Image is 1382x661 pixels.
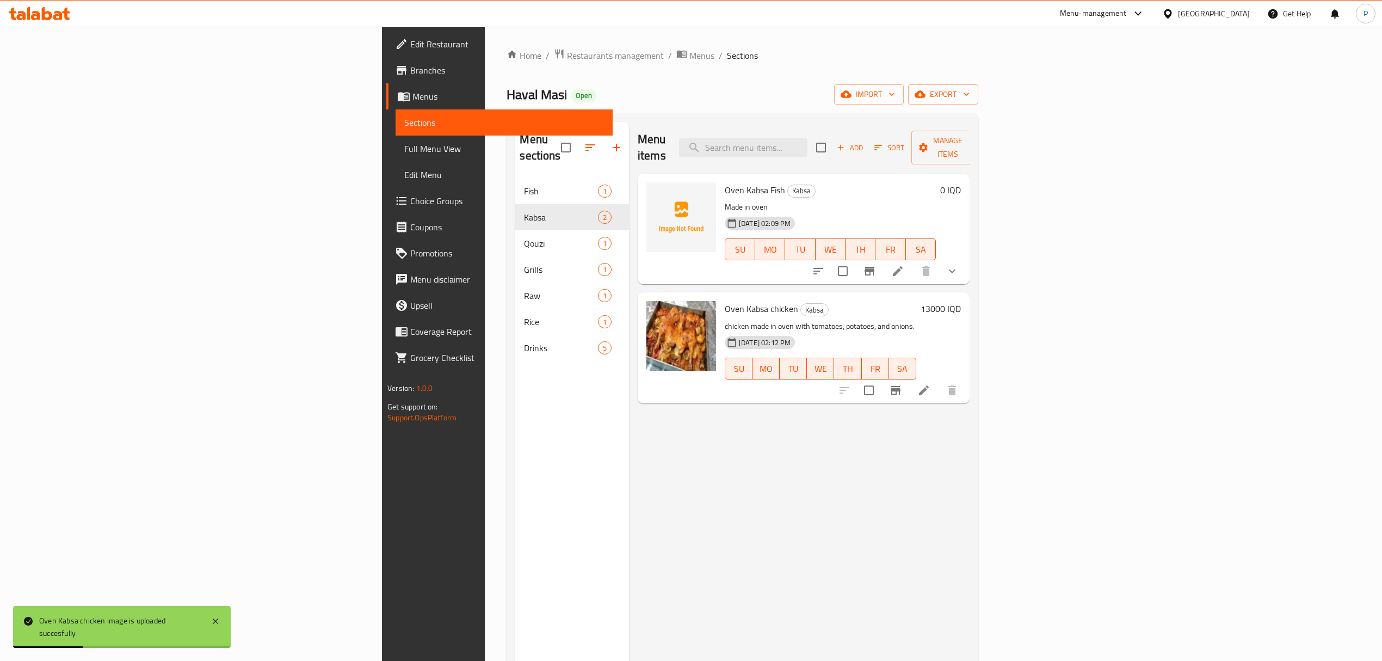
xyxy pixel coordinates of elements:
button: FR [862,358,889,380]
span: Select to update [857,379,880,402]
span: Drinks [524,341,597,354]
a: Choice Groups [386,188,613,214]
span: Branches [410,64,604,77]
button: MO [752,358,780,380]
span: Promotions [410,247,604,260]
span: Grills [524,263,597,276]
span: Choice Groups [410,194,604,207]
span: 1 [599,291,611,301]
button: SA [889,358,916,380]
a: Grocery Checklist [386,345,613,371]
div: Grills1 [515,256,629,283]
button: SU [725,358,752,380]
span: Qouzi [524,237,597,250]
span: Rice [524,315,597,328]
button: Add [832,139,867,156]
li: / [719,49,723,62]
button: WE [807,358,834,380]
span: MO [757,361,775,377]
span: 2 [599,212,611,223]
button: Branch-specific-item [883,377,909,403]
button: SA [906,238,936,260]
span: SU [730,361,748,377]
span: export [917,88,970,101]
div: Kabsa2 [515,204,629,230]
div: items [598,211,612,224]
a: Full Menu View [396,136,613,162]
span: Upsell [410,299,604,312]
a: Edit menu item [891,265,904,278]
nav: Menu sections [515,174,629,365]
span: Kabsa [788,185,815,197]
span: Edit Menu [404,168,604,181]
input: search [679,138,807,157]
a: Branches [386,57,613,83]
li: / [668,49,672,62]
img: Oven Kabsa Fish [646,182,716,252]
span: Get support on: [387,400,437,414]
p: chicken made in oven with tomatoes, potatoes, and onions. [725,320,916,333]
button: TH [834,358,861,380]
span: Add [835,142,865,154]
span: 1 [599,317,611,327]
span: [DATE] 02:09 PM [735,218,795,229]
button: WE [816,238,846,260]
button: Branch-specific-item [856,258,883,284]
span: Oven Kabsa Fish [725,182,785,198]
div: Menu-management [1060,7,1127,20]
button: TU [780,358,807,380]
div: [GEOGRAPHIC_DATA] [1178,8,1250,20]
button: MO [755,238,785,260]
span: MO [760,242,781,258]
div: items [598,185,612,198]
a: Sections [396,109,613,136]
button: Add section [603,134,630,161]
span: Fish [524,185,597,198]
span: Menus [412,90,604,103]
span: Add item [832,139,867,156]
div: Fish1 [515,178,629,204]
p: Made in oven [725,200,936,214]
a: Coupons [386,214,613,240]
a: Menu disclaimer [386,266,613,292]
span: Edit Restaurant [410,38,604,51]
span: 1.0.0 [416,381,433,395]
span: Sections [404,116,604,129]
span: Select to update [831,260,854,283]
span: FR [866,361,885,377]
span: Kabsa [801,304,828,316]
span: SU [730,242,751,258]
span: Kabsa [524,211,597,224]
span: Raw [524,289,597,302]
span: Sections [727,49,758,62]
span: Grocery Checklist [410,351,604,364]
span: 1 [599,186,611,197]
span: SA [893,361,912,377]
div: Oven Kabsa chicken image is uploaded succesfully [39,615,200,639]
span: Manage items [920,134,976,161]
a: Edit menu item [917,384,930,397]
span: TU [784,361,803,377]
img: Oven Kabsa chicken [646,301,716,371]
div: Qouzi1 [515,230,629,256]
span: WE [811,361,830,377]
span: Version: [387,381,414,395]
a: Support.OpsPlatform [387,411,456,425]
span: Coupons [410,221,604,234]
button: sort-choices [805,258,831,284]
span: Sort sections [577,134,603,161]
button: delete [939,377,965,403]
span: Oven Kabsa chicken [725,301,798,317]
span: WE [820,242,841,258]
button: SU [725,238,755,260]
button: export [908,84,978,105]
a: Menus [386,83,613,109]
div: items [598,341,612,354]
span: import [843,88,895,101]
button: import [834,84,904,105]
